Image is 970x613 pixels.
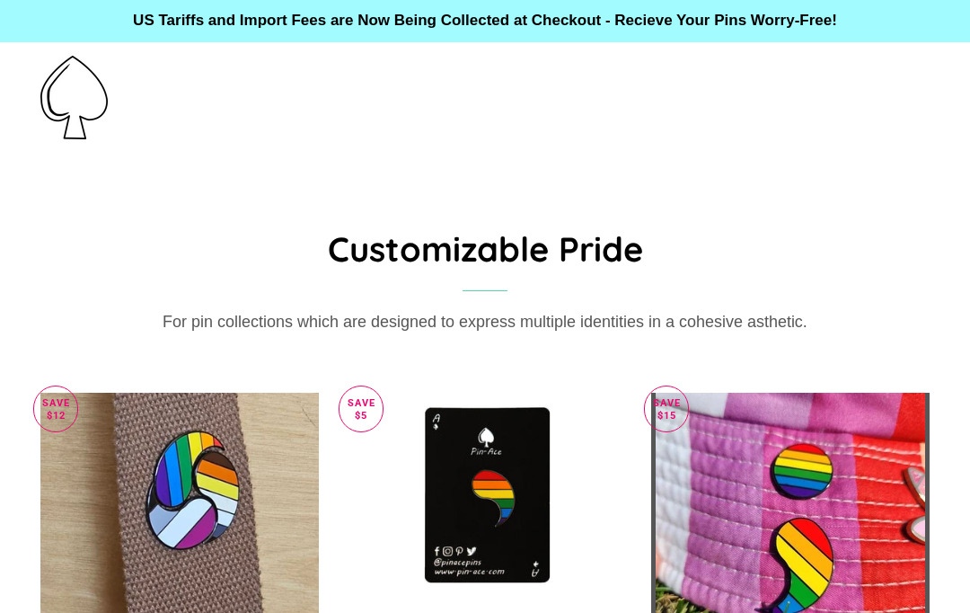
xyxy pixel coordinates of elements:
[34,386,77,432] p: Save
[40,309,930,334] div: For pin collections which are designed to express multiple identities in a cohesive asthetic.
[657,410,676,422] span: $15
[339,386,383,432] p: Save
[40,56,108,139] img: Pin-Ace
[645,386,688,432] p: Save
[40,225,930,272] h1: Customizable Pride
[47,410,66,422] span: $12
[355,410,367,422] span: $5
